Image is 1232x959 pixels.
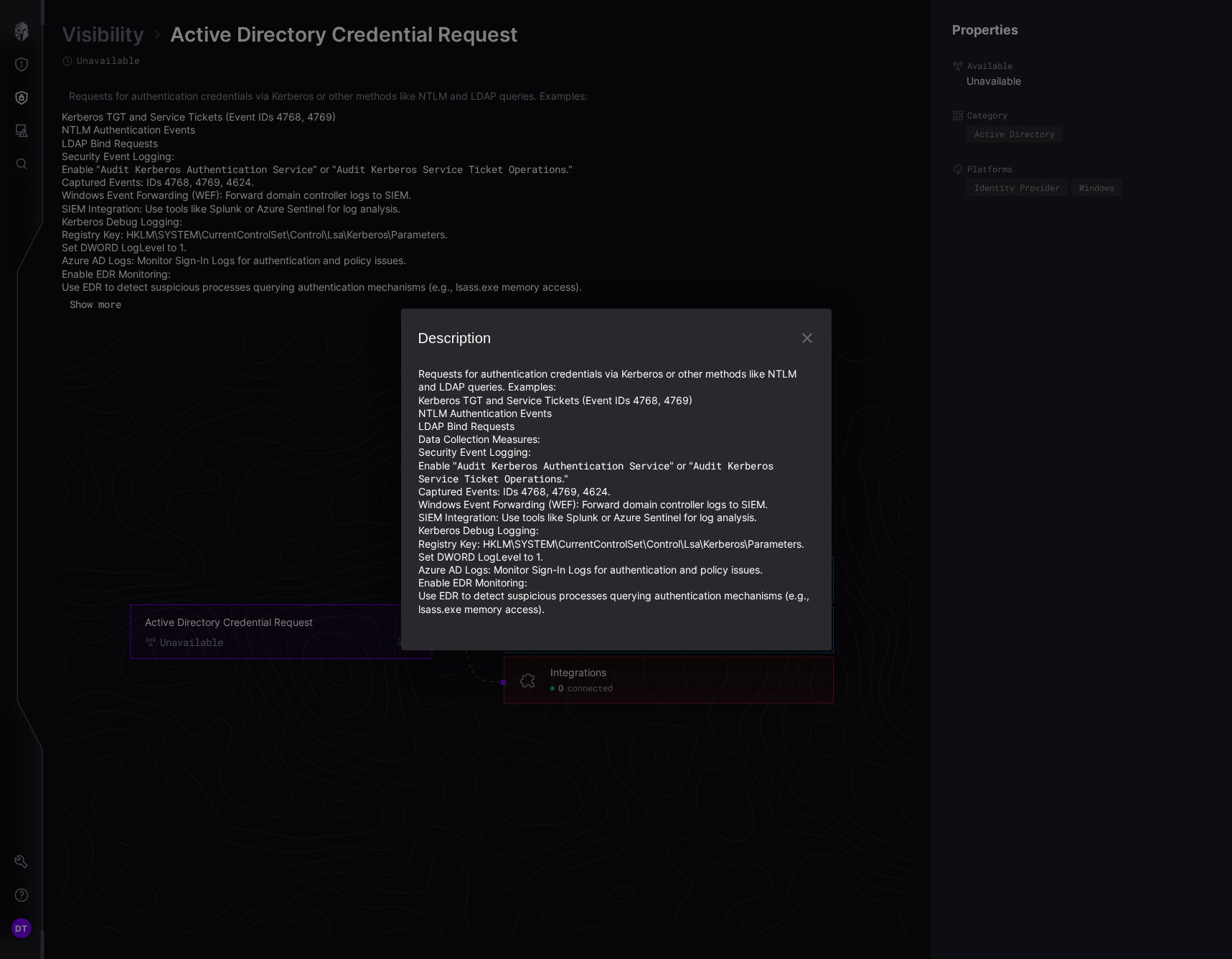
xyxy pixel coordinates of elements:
li: Azure AD Logs: Monitor Sign-In Logs for authentication and policy issues. [418,563,814,576]
li: Captured Events: IDs 4768, 4769, 4624. [418,485,814,498]
em: Data Collection Measures: [418,433,540,445]
li: NTLM Authentication Events [418,407,814,420]
li: Enable EDR Monitoring: [418,576,814,616]
li: Enable " " or " ." [418,459,814,485]
li: Set DWORD LogLevel to 1. [418,551,814,563]
li: Windows Event Forwarding (WEF): Forward domain controller logs to SIEM. [418,498,814,511]
li: Use EDR to detect suspicious processes querying authentication mechanisms (e.g., lsass.exe memory... [418,589,814,615]
li: Kerberos Debug Logging: [418,524,814,563]
code: Audit Kerberos Authentication Service [457,459,669,472]
li: SIEM Integration: Use tools like Splunk or Azure Sentinel for log analysis. [418,511,814,524]
li: LDAP Bind Requests [418,420,814,433]
li: Kerberos TGT and Service Tickets (Event IDs 4768, 4769) [418,394,814,407]
code: Audit Kerberos Service Ticket Operations [418,459,773,485]
li: Security Event Logging: [418,446,814,498]
h2: Description [418,326,814,350]
li: Registry Key: HKLM\SYSTEM\CurrentControlSet\Control\Lsa\Kerberos\Parameters. [418,538,814,551]
p: Requests for authentication credentials via Kerberos or other methods like NTLM and LDAP queries.... [418,368,814,393]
